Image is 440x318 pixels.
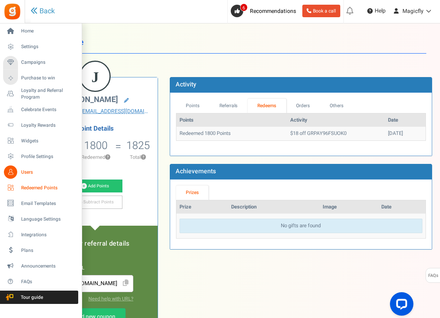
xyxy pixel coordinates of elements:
[21,232,76,238] span: Integrations
[120,277,132,290] span: Click to Copy
[21,138,76,144] span: Widgets
[3,259,78,273] a: Announcements
[364,5,389,17] a: Help
[21,106,76,113] span: Celebrate Events
[3,244,78,257] a: Plans
[240,4,248,11] span: 6
[4,294,58,301] span: Tour guide
[21,122,76,129] span: Loyalty Rewards
[3,25,78,38] a: Home
[21,28,76,34] span: Home
[3,103,78,116] a: Celebrate Events
[105,155,110,160] button: ?
[21,75,76,81] span: Purchase to win
[320,99,353,113] a: Others
[302,5,340,17] a: Book a call
[84,140,108,151] h5: 1800
[88,295,133,302] a: Need help with URL?
[122,154,153,161] p: Total
[21,87,78,101] span: Loyalty and Referral Program
[68,196,122,209] a: Subtract Points
[39,108,152,115] a: [PERSON_NAME][EMAIL_ADDRESS][DOMAIN_NAME]
[21,169,76,176] span: Users
[209,99,248,113] a: Referrals
[248,99,286,113] a: Redeems
[3,212,78,226] a: Language Settings
[3,87,78,101] a: Loyalty and Referral Program
[385,127,426,140] td: [DATE]
[176,127,287,140] td: Redeemed 1800 Points
[320,200,378,214] th: Image
[141,155,146,160] button: ?
[3,275,78,288] a: FAQs
[21,247,76,254] span: Plans
[3,165,78,179] a: Users
[3,56,78,69] a: Campaigns
[21,153,76,160] span: Profile Settings
[57,266,133,271] h6: Referral URL
[81,62,110,92] figcaption: J
[3,72,78,85] a: Purchase to win
[176,99,210,113] a: Points
[373,7,386,15] span: Help
[176,200,228,214] th: Prize
[38,31,426,54] h1: User Profile
[287,113,385,127] th: Activity
[21,263,76,269] span: Announcements
[228,200,320,214] th: Description
[3,150,78,163] a: Profile Settings
[33,125,158,132] h4: Point Details
[58,94,118,105] span: [PERSON_NAME]
[41,240,150,247] h5: Loyalty referral details
[180,219,422,233] div: No gifts are found
[176,185,209,200] a: Prizes
[402,7,424,15] span: Magicfly
[21,200,76,207] span: Email Templates
[286,99,320,113] a: Orders
[3,181,78,194] a: Redeemed Points
[385,113,426,127] th: Date
[250,7,296,15] span: Recommendations
[3,228,78,241] a: Integrations
[21,43,76,50] span: Settings
[428,268,438,283] span: FAQs
[176,113,287,127] th: Points
[176,167,216,176] b: Achievements
[287,127,385,140] td: $18 off GRPAY96FSUOK0
[3,134,78,147] a: Widgets
[21,278,76,285] span: FAQs
[3,197,78,210] a: Email Templates
[21,59,76,66] span: Campaigns
[3,40,78,54] a: Settings
[231,5,299,17] a: 6 Recommendations
[3,119,78,132] a: Loyalty Rewards
[378,200,426,214] th: Date
[21,185,76,191] span: Redeemed Points
[4,3,21,20] img: Gratisfaction
[21,216,76,223] span: Language Settings
[77,154,114,161] p: Redeemed
[68,180,122,193] a: Add Points
[126,140,150,151] h5: 1825
[176,80,196,89] b: Activity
